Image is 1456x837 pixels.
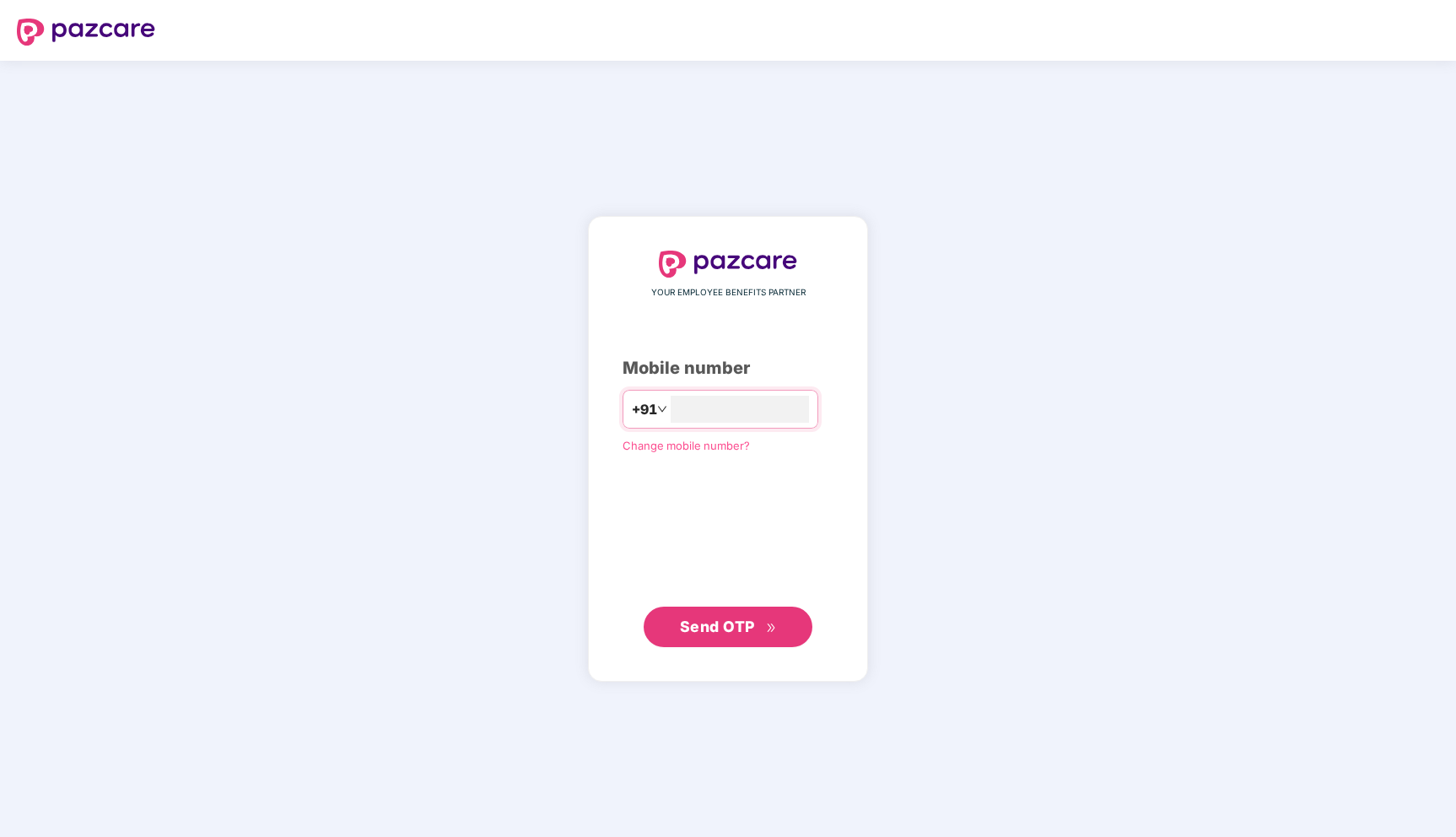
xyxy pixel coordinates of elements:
a: Change mobile number? [623,439,750,452]
img: logo [17,19,155,46]
button: Send OTPdouble-right [644,607,812,647]
span: YOUR EMPLOYEE BENEFITS PARTNER [651,286,806,300]
span: down [657,404,667,414]
img: logo [659,251,797,278]
span: +91 [632,399,657,420]
span: double-right [766,623,777,634]
div: Mobile number [623,355,833,381]
span: Send OTP [680,618,755,635]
